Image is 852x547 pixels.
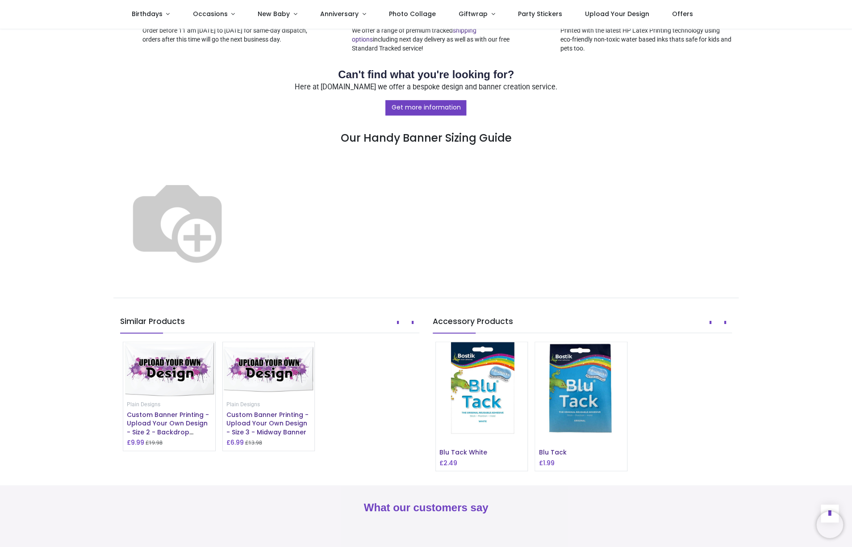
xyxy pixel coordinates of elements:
[439,458,457,467] h6: £
[439,447,487,456] a: Blu Tack White
[226,438,244,446] h6: £
[120,82,732,93] p: Here at [DOMAIN_NAME] we offer a bespoke design and banner creation service.
[226,410,311,437] h6: Custom Banner Printing - Upload Your Own Design - Size 3 - Midway Banner
[391,315,405,330] button: Prev
[352,27,476,43] a: shipping options
[535,342,627,434] img: Blu Tack
[539,447,566,456] a: Blu Tack
[518,9,562,18] span: Party Stickers
[127,410,212,437] h6: Custom Banner Printing - Upload Your Own Design - Size 2 - Backdrop Banner Style
[120,316,419,333] h5: Similar Products
[226,410,309,436] a: Custom Banner Printing - Upload Your Own Design - Size 3 - Midway Banner
[443,458,457,467] span: 2.49
[248,439,262,446] span: 13.98
[120,500,732,515] h2: What our customers say
[436,342,528,434] img: Blu Tack White
[352,26,524,53] p: We offer a range of premium tracked including next day delivery as well as with our free Standard...
[226,401,260,407] small: Plain Designs
[127,401,160,407] small: Plain Designs
[718,315,732,330] button: Next
[127,438,144,446] h6: £
[193,9,228,18] span: Occasions
[433,316,732,333] h5: Accessory Products
[149,439,163,446] span: 19.98
[120,67,732,82] h2: Can't find what you're looking for?
[704,315,717,330] button: Prev
[539,458,554,467] h6: £
[389,9,436,18] span: Photo Collage
[320,9,359,18] span: Anniversary
[127,410,209,445] a: Custom Banner Printing - Upload Your Own Design - Size 2 - Backdrop Banner Style
[816,511,843,538] iframe: Brevo live chat
[230,438,244,446] span: 6.99
[123,342,215,396] img: Custom Banner Printing - Upload Your Own Design - Size 2 - Backdrop Banner Style
[120,164,234,278] img: Banner_Size_Helper_Image_Compare.svg
[132,9,163,18] span: Birthdays
[585,9,649,18] span: Upload Your Design
[120,99,732,146] h3: Our Handy Banner Sizing Guide
[245,439,262,446] small: £
[127,400,160,407] a: Plain Designs
[539,448,623,457] h6: Blu Tack
[560,26,732,53] p: Printed with the latest HP Latex Printing technology using eco-friendly non-toxic water based ink...
[146,439,163,446] small: £
[439,448,524,457] h6: Blu Tack White
[385,100,466,115] a: Get more information
[226,400,260,407] a: Plain Designs
[543,458,554,467] span: 1.99
[223,342,315,396] img: Custom Banner Printing - Upload Your Own Design - Size 3 - Midway Banner
[406,315,419,330] button: Next
[131,438,144,446] span: 9.99
[459,9,488,18] span: Giftwrap
[258,9,290,18] span: New Baby
[672,9,693,18] span: Offers
[142,26,315,44] p: Order before 11 am [DATE] to [DATE] for same-day dispatch, orders after this time will go the nex...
